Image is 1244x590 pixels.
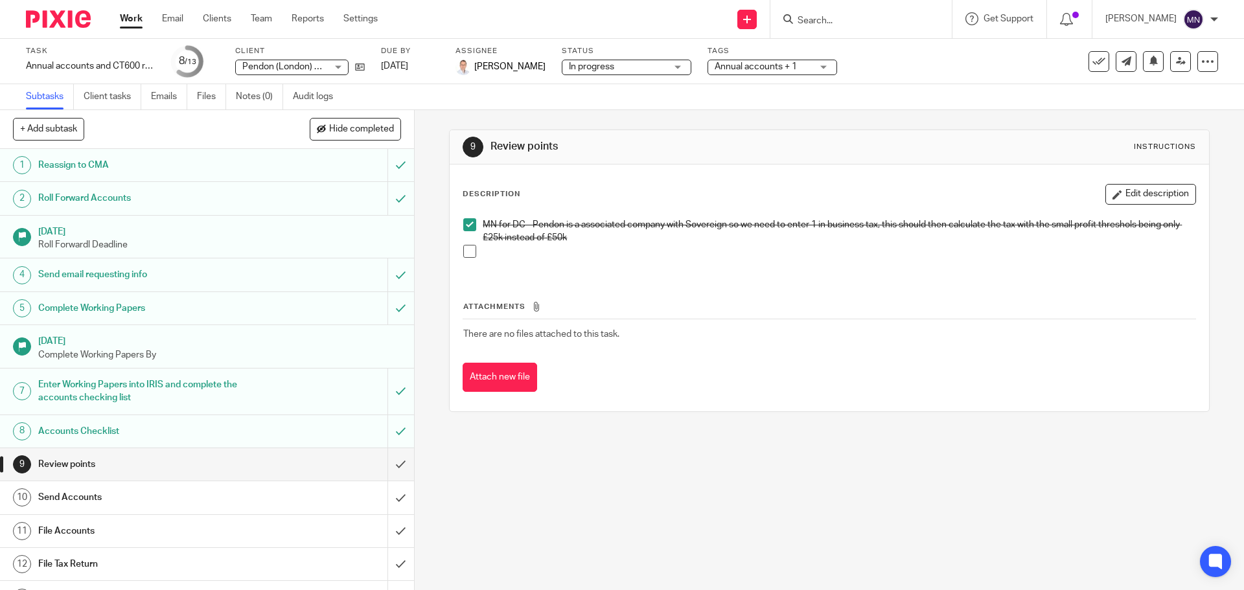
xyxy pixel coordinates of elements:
[151,84,187,109] a: Emails
[708,46,837,56] label: Tags
[984,14,1033,23] span: Get Support
[84,84,141,109] a: Client tasks
[1134,142,1196,152] div: Instructions
[236,84,283,109] a: Notes (0)
[13,455,31,473] div: 9
[26,10,91,28] img: Pixie
[203,12,231,25] a: Clients
[455,46,546,56] label: Assignee
[343,12,378,25] a: Settings
[13,156,31,174] div: 1
[235,46,365,56] label: Client
[38,488,262,507] h1: Send Accounts
[13,422,31,440] div: 8
[13,299,31,317] div: 5
[474,60,546,73] span: [PERSON_NAME]
[13,522,31,540] div: 11
[38,238,401,251] p: Roll Forwardl Deadline
[381,62,408,71] span: [DATE]
[162,12,183,25] a: Email
[38,332,401,348] h1: [DATE]
[13,488,31,506] div: 10
[251,12,272,25] a: Team
[38,222,401,238] h1: [DATE]
[310,118,401,140] button: Hide completed
[179,54,196,69] div: 8
[562,46,691,56] label: Status
[38,521,262,541] h1: File Accounts
[293,84,343,109] a: Audit logs
[569,62,614,71] span: In progress
[38,455,262,474] h1: Review points
[13,190,31,208] div: 2
[13,266,31,284] div: 4
[13,118,84,140] button: + Add subtask
[38,348,401,361] p: Complete Working Papers By
[120,12,143,25] a: Work
[381,46,439,56] label: Due by
[463,303,525,310] span: Attachments
[292,12,324,25] a: Reports
[1105,12,1177,25] p: [PERSON_NAME]
[1183,9,1204,30] img: svg%3E
[483,218,1195,245] p: MN for DC - Pendon is a associated company with Sovereign so we need to enter 1 in business tax, ...
[185,58,196,65] small: /13
[715,62,797,71] span: Annual accounts + 1
[490,140,857,153] h1: Review points
[38,554,262,574] h1: File Tax Return
[38,422,262,441] h1: Accounts Checklist
[26,84,74,109] a: Subtasks
[13,382,31,400] div: 7
[329,124,394,135] span: Hide completed
[13,555,31,573] div: 12
[463,189,520,199] p: Description
[463,330,619,339] span: There are no files attached to this task.
[197,84,226,109] a: Files
[796,16,913,27] input: Search
[38,188,262,208] h1: Roll Forward Accounts
[26,60,155,73] div: Annual accounts and CT600 return
[38,299,262,318] h1: Complete Working Papers
[463,363,537,392] button: Attach new file
[242,62,345,71] span: Pendon (London) Limited
[26,46,155,56] label: Task
[38,265,262,284] h1: Send email requesting info
[455,60,471,75] img: accounting-firm-kent-will-wood-e1602855177279.jpg
[38,155,262,175] h1: Reassign to CMA
[463,137,483,157] div: 9
[38,375,262,408] h1: Enter Working Papers into IRIS and complete the accounts checking list
[1105,184,1196,205] button: Edit description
